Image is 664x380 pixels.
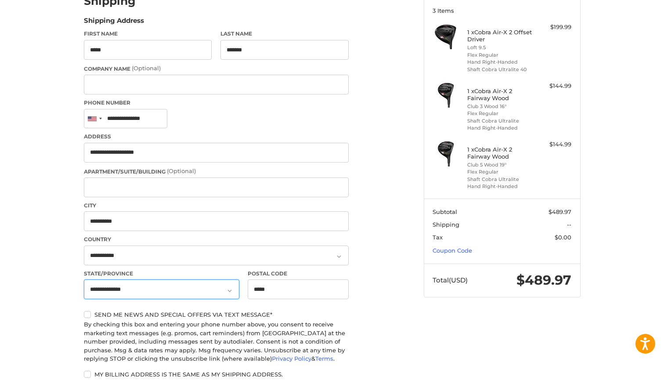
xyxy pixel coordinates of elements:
[467,176,534,183] li: Shaft Cobra Ultralite
[433,208,457,215] span: Subtotal
[167,167,196,174] small: (Optional)
[84,64,349,73] label: Company Name
[467,44,534,51] li: Loft 9.5
[84,133,349,141] label: Address
[272,355,311,362] a: Privacy Policy
[467,110,534,117] li: Flex Regular
[467,58,534,66] li: Hand Right-Handed
[433,221,459,228] span: Shipping
[567,221,571,228] span: --
[467,29,534,43] h4: 1 x Cobra Air-X 2 Offset Driver
[467,66,534,73] li: Shaft Cobra Ultralite 40
[84,270,239,278] label: State/Province
[220,30,349,38] label: Last Name
[84,371,349,378] label: My billing address is the same as my shipping address.
[84,202,349,210] label: City
[84,109,105,128] div: United States: +1
[555,234,571,241] span: $0.00
[84,311,349,318] label: Send me news and special offers via text message*
[467,146,534,160] h4: 1 x Cobra Air-X 2 Fairway Wood
[467,161,534,169] li: Club 5 Wood 19°
[467,183,534,190] li: Hand Right-Handed
[84,167,349,176] label: Apartment/Suite/Building
[467,87,534,102] h4: 1 x Cobra Air-X 2 Fairway Wood
[467,51,534,59] li: Flex Regular
[315,355,333,362] a: Terms
[433,276,468,284] span: Total (USD)
[433,247,472,254] a: Coupon Code
[433,7,571,14] h3: 3 Items
[84,320,349,363] div: By checking this box and entering your phone number above, you consent to receive marketing text ...
[84,16,144,30] legend: Shipping Address
[467,117,534,125] li: Shaft Cobra Ultralite
[84,235,349,243] label: Country
[537,140,571,149] div: $144.99
[467,124,534,132] li: Hand Right-Handed
[592,356,664,380] iframe: Google Customer Reviews
[537,82,571,90] div: $144.99
[537,23,571,32] div: $199.99
[467,168,534,176] li: Flex Regular
[248,270,349,278] label: Postal Code
[433,234,443,241] span: Tax
[84,99,349,107] label: Phone Number
[549,208,571,215] span: $489.97
[84,30,212,38] label: First Name
[467,103,534,110] li: Club 3 Wood 16°
[516,272,571,288] span: $489.97
[132,65,161,72] small: (Optional)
